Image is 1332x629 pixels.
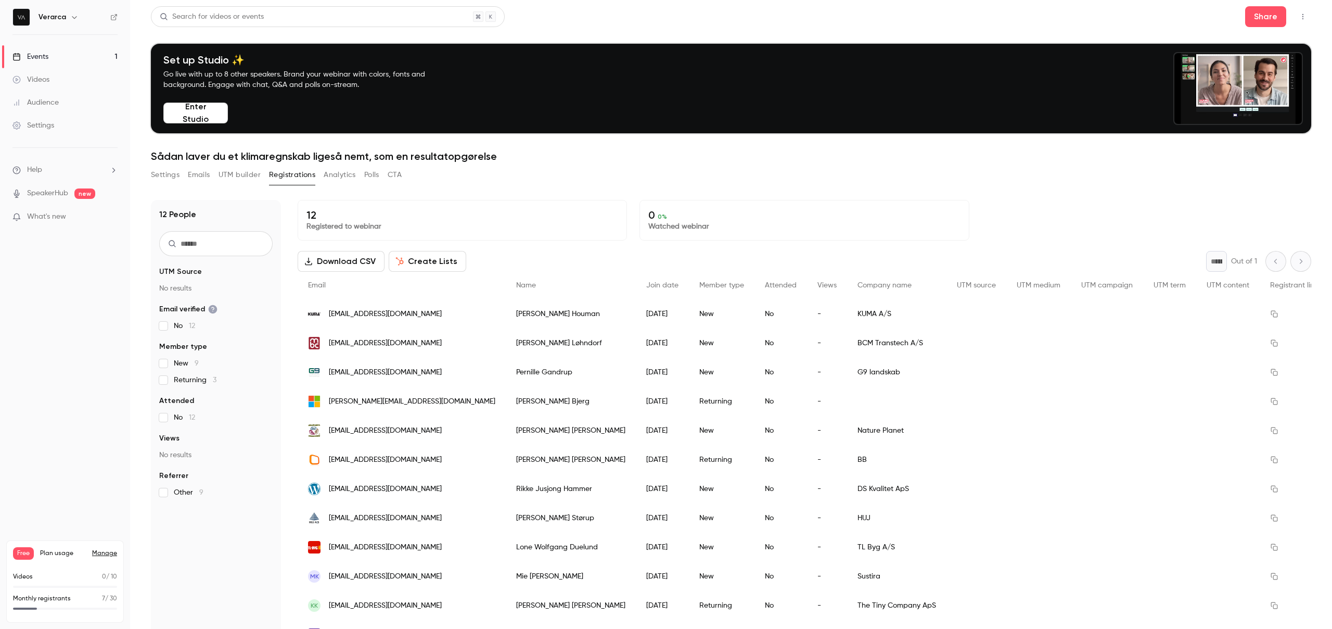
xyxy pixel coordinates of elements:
div: Returning [689,591,754,620]
button: Share [1245,6,1286,27]
div: [DATE] [636,504,689,533]
div: No [754,504,807,533]
p: No results [159,283,273,294]
div: - [807,562,847,591]
span: Join date [646,282,678,289]
div: No [754,562,807,591]
span: UTM term [1154,282,1186,289]
div: New [689,299,754,329]
li: help-dropdown-opener [12,165,118,175]
div: The Tiny Company ApS [847,591,946,620]
img: huj.dk [308,512,321,524]
div: - [807,533,847,562]
div: New [689,504,754,533]
div: BB [847,445,946,474]
div: DS Kvalitet ApS [847,474,946,504]
div: Lone Wolfgang Duelund [506,533,636,562]
p: 12 [306,209,618,221]
span: New [174,358,199,369]
div: Events [12,52,48,62]
span: What's new [27,211,66,222]
span: No [174,321,195,331]
span: UTM source [957,282,996,289]
button: Download CSV [298,251,385,272]
span: [EMAIL_ADDRESS][DOMAIN_NAME] [329,367,442,378]
span: 7 [102,596,105,602]
div: BCM Transtech A/S [847,329,946,358]
div: Videos [12,74,49,85]
div: No [754,445,807,474]
h1: 12 People [159,208,196,221]
h4: Set up Studio ✨ [163,54,450,66]
img: g9.dk [308,366,321,379]
div: New [689,329,754,358]
span: [PERSON_NAME][EMAIL_ADDRESS][DOMAIN_NAME] [329,396,495,407]
div: New [689,358,754,387]
div: Rikke Jusjong Hammer [506,474,636,504]
span: Email [308,282,326,289]
div: New [689,474,754,504]
div: No [754,416,807,445]
div: [DATE] [636,416,689,445]
button: Analytics [324,167,356,183]
img: tlbyg.dk [308,541,321,553]
span: [EMAIL_ADDRESS][DOMAIN_NAME] [329,309,442,320]
span: Free [13,547,34,560]
span: Referrer [159,471,188,481]
div: Nature Planet [847,416,946,445]
p: Registered to webinar [306,221,618,232]
span: Email verified [159,304,217,314]
div: No [754,533,807,562]
span: Views [159,433,180,444]
div: [PERSON_NAME] Houman [506,299,636,329]
div: HUJ [847,504,946,533]
img: live.dk [308,395,321,408]
img: kuma.dk [308,308,321,320]
button: Emails [188,167,210,183]
span: 9 [195,360,199,367]
span: new [74,188,95,199]
a: SpeakerHub [27,188,68,199]
span: [EMAIL_ADDRESS][DOMAIN_NAME] [329,338,442,349]
span: No [174,412,195,423]
div: [DATE] [636,387,689,416]
div: No [754,387,807,416]
div: New [689,533,754,562]
div: No [754,474,807,504]
img: natureplanet.com [308,422,321,439]
button: Enter Studio [163,103,228,123]
div: Returning [689,445,754,474]
div: No [754,329,807,358]
p: 0 [648,209,960,221]
p: / 30 [102,594,117,603]
div: Returning [689,387,754,416]
span: Name [516,282,536,289]
div: No [754,591,807,620]
div: TL Byg A/S [847,533,946,562]
span: Views [817,282,837,289]
div: - [807,474,847,504]
div: [PERSON_NAME] [PERSON_NAME] [506,445,636,474]
span: UTM campaign [1081,282,1133,289]
span: MK [310,572,319,581]
div: - [807,329,847,358]
div: No [754,299,807,329]
div: [DATE] [636,329,689,358]
button: Polls [364,167,379,183]
span: UTM Source [159,267,202,277]
div: KUMA A/S [847,299,946,329]
p: Watched webinar [648,221,960,232]
span: 0 [102,574,106,580]
span: [EMAIL_ADDRESS][DOMAIN_NAME] [329,542,442,553]
button: Registrations [269,167,315,183]
span: Member type [699,282,744,289]
div: [PERSON_NAME] Bjerg [506,387,636,416]
span: Plan usage [40,549,86,558]
p: Videos [13,572,33,582]
div: - [807,445,847,474]
div: [DATE] [636,299,689,329]
p: No results [159,450,273,460]
div: Pernille Gandrup [506,358,636,387]
div: [PERSON_NAME] [PERSON_NAME] [506,591,636,620]
span: Returning [174,375,216,385]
